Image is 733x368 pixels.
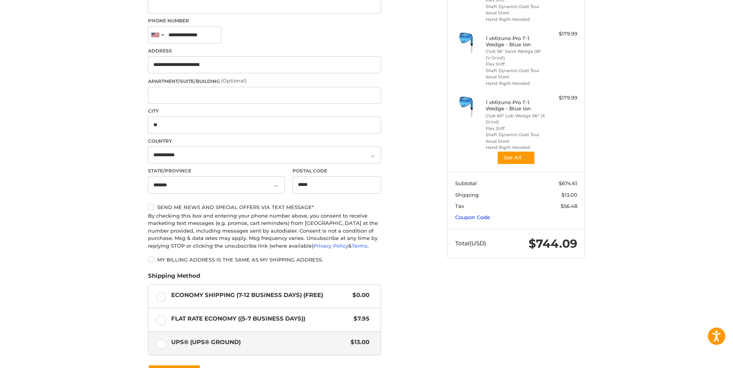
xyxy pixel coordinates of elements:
span: $674.61 [559,180,577,186]
span: $744.09 [529,236,577,251]
li: Flex Stiff [486,125,545,132]
label: Country [148,138,381,145]
span: $56.48 [561,203,577,209]
li: Hand Right-Handed [486,16,545,23]
span: Tax [455,203,464,209]
li: Shaft Dynamic Gold Tour Issue Steel [486,68,545,80]
span: $0.00 [349,291,369,300]
label: My billing address is the same as my shipping address. [148,257,381,263]
li: Flex Stiff [486,61,545,68]
div: $179.99 [547,30,577,38]
span: Subtotal [455,180,477,186]
div: By checking this box and entering your phone number above, you consent to receive marketing text ... [148,212,381,250]
button: See All [497,151,535,165]
span: $13.00 [561,192,577,198]
label: Postal Code [293,167,381,174]
h4: 1 x Mizuno Pro T-1 Wedge - Blue Ion [486,35,545,48]
li: Hand Right-Handed [486,80,545,87]
span: $7.95 [350,314,369,323]
label: Address [148,47,381,54]
div: $179.99 [547,94,577,102]
span: Flat Rate Economy ((5-7 Business Days)) [171,314,350,323]
li: Shaft Dynamic Gold Tour Issue Steel [486,3,545,16]
span: Shipping [455,192,479,198]
a: Privacy Policy [313,243,348,249]
span: UPS® (UPS® Ground) [171,338,347,347]
li: Club 56° Sand Wedge 08° (V Grind) [486,48,545,61]
label: City [148,108,381,115]
div: United States: +1 [148,27,166,43]
label: State/Province [148,167,285,174]
li: Club 60° Lob Wedge 06° (X Grind) [486,113,545,125]
span: $13.00 [347,338,369,347]
label: Apartment/Suite/Building [148,77,381,85]
label: Send me news and special offers via text message* [148,204,381,210]
span: Total (USD) [455,240,486,247]
h4: 1 x Mizuno Pro T-1 Wedge - Blue Ion [486,99,545,112]
a: Terms [352,243,367,249]
small: (Optional) [221,78,247,84]
legend: Shipping Method [148,272,200,284]
span: Economy Shipping (7-12 Business Days) (Free) [171,291,349,300]
a: Coupon Code [455,214,490,220]
li: Shaft Dynamic Gold Tour Issue Steel [486,132,545,144]
li: Hand Right-Handed [486,144,545,151]
label: Phone Number [148,17,381,24]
